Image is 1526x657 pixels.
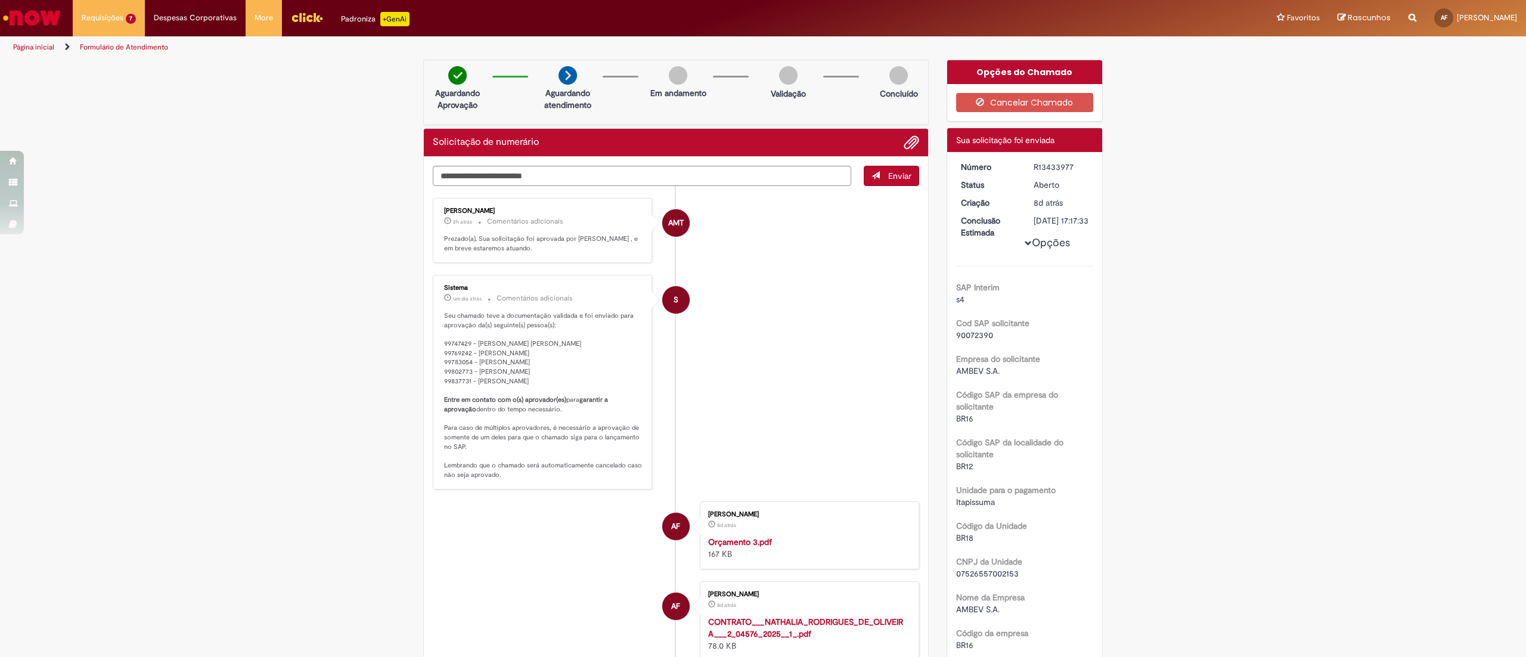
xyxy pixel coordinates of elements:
[662,286,690,314] div: System
[708,591,907,598] div: [PERSON_NAME]
[864,166,919,186] button: Enviar
[1348,12,1391,23] span: Rascunhos
[380,12,410,26] p: +GenAi
[889,66,908,85] img: img-circle-grey.png
[952,197,1025,209] dt: Criação
[662,513,690,540] div: Anna Paula Rocha De Faria
[453,295,482,302] span: um dia atrás
[444,311,643,480] p: Seu chamado teve a documentação validada e foi enviado para aprovação da(s) seguinte(s) pessoa(s)...
[717,522,736,529] time: 20/08/2025 17:51:07
[444,284,643,292] div: Sistema
[1034,161,1089,173] div: R13433977
[669,66,687,85] img: img-circle-grey.png
[717,602,736,609] time: 20/08/2025 17:51:06
[717,522,736,529] span: 8d atrás
[947,60,1103,84] div: Opções do Chamado
[1034,179,1089,191] div: Aberto
[453,218,472,225] span: 2h atrás
[559,66,577,85] img: arrow-next.png
[429,87,486,111] p: Aguardando Aprovação
[444,207,643,215] div: [PERSON_NAME]
[1034,197,1089,209] div: 20/08/2025 17:52:36
[291,8,323,26] img: click_logo_yellow_360x200.png
[1338,13,1391,24] a: Rascunhos
[650,87,706,99] p: Em andamento
[956,354,1040,364] b: Empresa do solicitante
[956,413,973,424] span: BR16
[779,66,798,85] img: img-circle-grey.png
[952,161,1025,173] dt: Número
[1034,197,1063,208] time: 20/08/2025 17:52:36
[956,604,1000,615] span: AMBEV S.A.
[1034,215,1089,227] div: [DATE] 17:17:33
[956,389,1058,412] b: Código SAP da empresa do solicitante
[717,602,736,609] span: 8d atrás
[154,12,237,24] span: Despesas Corporativas
[662,209,690,237] div: Aline Machado Tavares
[956,437,1063,460] b: Código SAP da localidade do solicitante
[956,318,1029,328] b: Cod SAP solicitante
[453,218,472,225] time: 28/08/2025 08:28:46
[956,461,973,472] span: BR12
[448,66,467,85] img: check-circle-green.png
[956,568,1019,579] span: 07526557002153
[956,640,973,650] span: BR16
[433,166,851,187] textarea: Digite sua mensagem aqui...
[1457,13,1517,23] span: [PERSON_NAME]
[433,137,539,148] h2: Solicitação de numerário Histórico de tíquete
[671,592,680,621] span: AF
[1287,12,1320,24] span: Favoritos
[80,42,168,52] a: Formulário de Atendimento
[888,171,911,181] span: Enviar
[1441,14,1447,21] span: AF
[956,532,973,543] span: BR18
[126,14,136,24] span: 7
[956,294,964,305] span: s4
[674,286,678,314] span: S
[956,93,1094,112] button: Cancelar Chamado
[956,365,1000,376] span: AMBEV S.A.
[444,234,643,253] p: Prezado(a), Sua solicitação foi aprovada por [PERSON_NAME] , e em breve estaremos atuando.
[13,42,54,52] a: Página inicial
[956,497,995,507] span: Itapissuma
[539,87,597,111] p: Aguardando atendimento
[708,511,907,518] div: [PERSON_NAME]
[341,12,410,26] div: Padroniza
[497,293,573,303] small: Comentários adicionais
[487,216,563,227] small: Comentários adicionais
[662,593,690,620] div: Anna Paula Rocha De Faria
[952,215,1025,238] dt: Conclusão Estimada
[82,12,123,24] span: Requisições
[956,282,1000,293] b: SAP Interim
[444,395,566,404] b: Entre em contato com o(s) aprovador(es)
[1,6,63,30] img: ServiceNow
[255,12,273,24] span: More
[453,295,482,302] time: 27/08/2025 09:35:10
[956,628,1028,639] b: Código da empresa
[708,616,907,652] div: 78.0 KB
[1034,197,1063,208] span: 8d atrás
[956,485,1056,495] b: Unidade para o pagamento
[904,135,919,150] button: Adicionar anexos
[708,537,772,547] a: Orçamento 3.pdf
[9,36,1009,58] ul: Trilhas de página
[880,88,918,100] p: Concluído
[444,395,610,414] b: garantir a aprovação
[956,330,993,340] span: 90072390
[956,556,1022,567] b: CNPJ da Unidade
[708,616,903,639] a: CONTRATO___NATHALIA_RODRIGUES_DE_OLIVEIRA___2_04576_2025__1_.pdf
[956,592,1025,603] b: Nome da Empresa
[956,135,1054,145] span: Sua solicitação foi enviada
[952,179,1025,191] dt: Status
[708,536,907,560] div: 167 KB
[668,209,684,237] span: AMT
[771,88,806,100] p: Validação
[956,520,1027,531] b: Código da Unidade
[671,512,680,541] span: AF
